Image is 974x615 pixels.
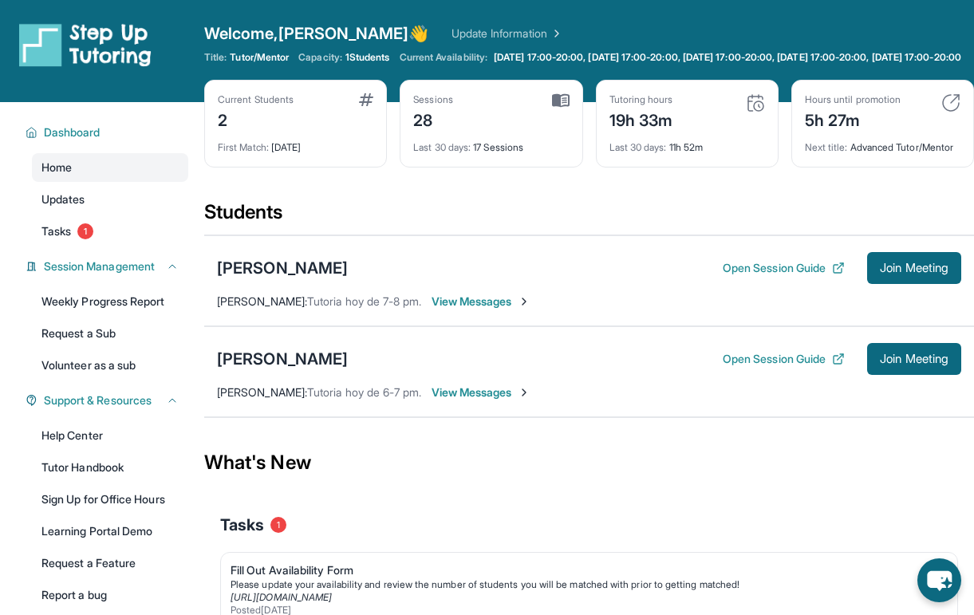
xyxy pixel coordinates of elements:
[32,319,188,348] a: Request a Sub
[32,153,188,182] a: Home
[44,124,101,140] span: Dashboard
[805,141,848,153] span: Next title :
[37,258,179,274] button: Session Management
[917,558,961,602] button: chat-button
[413,132,569,154] div: 17 Sessions
[400,51,487,64] span: Current Availability:
[32,351,188,380] a: Volunteer as a sub
[41,223,71,239] span: Tasks
[231,578,935,591] div: Please update your availability and review the number of students you will be matched with prior ...
[41,191,85,207] span: Updates
[609,141,667,153] span: Last 30 days :
[867,252,961,284] button: Join Meeting
[413,93,453,106] div: Sessions
[359,93,373,106] img: card
[270,517,286,533] span: 1
[518,386,530,399] img: Chevron-Right
[19,22,152,67] img: logo
[941,93,960,112] img: card
[723,260,845,276] button: Open Session Guide
[609,106,673,132] div: 19h 33m
[32,421,188,450] a: Help Center
[37,392,179,408] button: Support & Resources
[413,141,471,153] span: Last 30 days :
[44,392,152,408] span: Support & Resources
[32,185,188,214] a: Updates
[552,93,570,108] img: card
[32,453,188,482] a: Tutor Handbook
[218,93,294,106] div: Current Students
[746,93,765,112] img: card
[518,295,530,308] img: Chevron-Right
[32,549,188,578] a: Request a Feature
[37,124,179,140] button: Dashboard
[307,385,422,399] span: Tutoria hoy de 6-7 pm.
[217,385,307,399] span: [PERSON_NAME] :
[204,199,974,235] div: Students
[494,51,961,64] span: [DATE] 17:00-20:00, [DATE] 17:00-20:00, [DATE] 17:00-20:00, [DATE] 17:00-20:00, [DATE] 17:00-20:00
[32,517,188,546] a: Learning Portal Demo
[217,257,348,279] div: [PERSON_NAME]
[231,591,332,603] a: [URL][DOMAIN_NAME]
[204,428,974,498] div: What's New
[547,26,563,41] img: Chevron Right
[44,258,155,274] span: Session Management
[867,343,961,375] button: Join Meeting
[805,93,901,106] div: Hours until promotion
[609,132,765,154] div: 11h 52m
[32,287,188,316] a: Weekly Progress Report
[231,562,935,578] div: Fill Out Availability Form
[805,106,901,132] div: 5h 27m
[218,141,269,153] span: First Match :
[432,294,531,309] span: View Messages
[805,132,960,154] div: Advanced Tutor/Mentor
[413,106,453,132] div: 28
[298,51,342,64] span: Capacity:
[77,223,93,239] span: 1
[307,294,422,308] span: Tutoria hoy de 7-8 pm.
[217,348,348,370] div: [PERSON_NAME]
[609,93,673,106] div: Tutoring hours
[217,294,307,308] span: [PERSON_NAME] :
[220,514,264,536] span: Tasks
[230,51,289,64] span: Tutor/Mentor
[491,51,964,64] a: [DATE] 17:00-20:00, [DATE] 17:00-20:00, [DATE] 17:00-20:00, [DATE] 17:00-20:00, [DATE] 17:00-20:00
[218,132,373,154] div: [DATE]
[32,485,188,514] a: Sign Up for Office Hours
[218,106,294,132] div: 2
[345,51,390,64] span: 1 Students
[880,263,948,273] span: Join Meeting
[432,384,531,400] span: View Messages
[204,22,429,45] span: Welcome, [PERSON_NAME] 👋
[880,354,948,364] span: Join Meeting
[452,26,563,41] a: Update Information
[32,217,188,246] a: Tasks1
[41,160,72,175] span: Home
[204,51,227,64] span: Title:
[723,351,845,367] button: Open Session Guide
[32,581,188,609] a: Report a bug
